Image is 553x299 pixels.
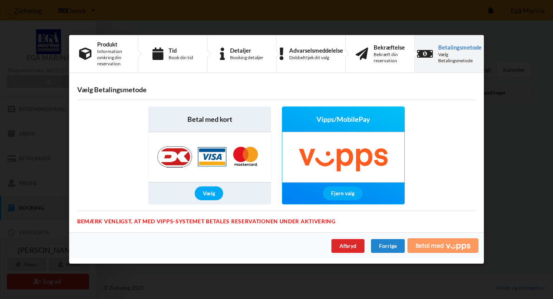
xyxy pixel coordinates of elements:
div: Betalingsmetode [438,44,482,50]
div: Forrige [371,239,405,253]
img: Nets [149,132,270,182]
div: Afbryd [331,239,364,253]
div: Bekræft din reservation [374,51,405,64]
div: Dobbelttjek dit valg [289,55,343,61]
span: Betal med kort [187,115,232,124]
div: Produkt [97,41,128,47]
div: Fjern valg [323,186,363,200]
img: Vipps/MobilePay [282,132,404,182]
div: Vælg [195,186,223,200]
div: Tid [169,47,193,53]
div: Booking detaljer [230,55,263,61]
div: Bemærk venligst, at med Vipps-systemet betales reservationen under aktivering [77,211,476,219]
div: Vælg Betalingsmetode [438,51,482,64]
div: Detaljer [230,47,263,53]
div: Bekræftelse [374,44,405,50]
div: Advarselsmeddelelse [289,47,343,53]
div: Book din tid [169,55,193,61]
span: Vipps/MobilePay [316,115,370,124]
div: Information omkring din reservation [97,48,128,67]
h3: Vælg Betalingsmetode [77,85,476,94]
